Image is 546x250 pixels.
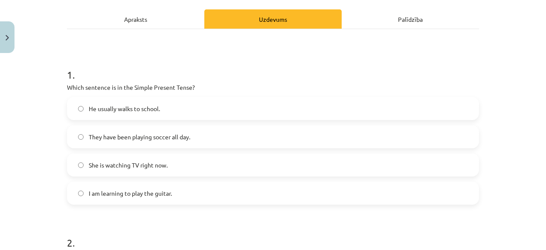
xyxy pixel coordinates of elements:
[204,9,342,29] div: Uzdevums
[67,222,479,248] h1: 2 .
[89,104,160,113] span: He usually walks to school.
[78,106,84,112] input: He usually walks to school.
[89,132,190,141] span: They have been playing soccer all day.
[67,9,204,29] div: Apraksts
[67,83,479,92] p: Which sentence is in the Simple Present Tense?
[89,161,168,170] span: She is watching TV right now.
[6,35,9,41] img: icon-close-lesson-0947bae3869378f0d4975bcd49f059093ad1ed9edebbc8119c70593378902aed.svg
[89,189,172,198] span: I am learning to play the guitar.
[342,9,479,29] div: Palīdzība
[78,191,84,196] input: I am learning to play the guitar.
[78,162,84,168] input: She is watching TV right now.
[78,134,84,140] input: They have been playing soccer all day.
[67,54,479,80] h1: 1 .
